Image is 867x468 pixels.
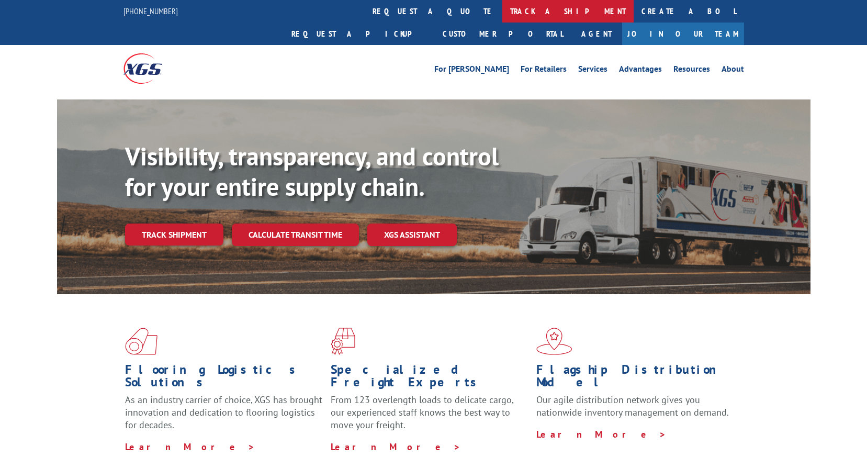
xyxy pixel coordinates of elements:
[536,363,734,394] h1: Flagship Distribution Model
[521,65,567,76] a: For Retailers
[123,6,178,16] a: [PHONE_NUMBER]
[331,328,355,355] img: xgs-icon-focused-on-flooring-red
[536,328,572,355] img: xgs-icon-flagship-distribution-model-red
[125,328,157,355] img: xgs-icon-total-supply-chain-intelligence-red
[619,65,662,76] a: Advantages
[284,23,435,45] a: Request a pickup
[331,394,528,440] p: From 123 overlength loads to delicate cargo, our experienced staff knows the best way to move you...
[367,224,457,246] a: XGS ASSISTANT
[622,23,744,45] a: Join Our Team
[331,441,461,453] a: Learn More >
[536,428,667,440] a: Learn More >
[578,65,607,76] a: Services
[434,65,509,76] a: For [PERSON_NAME]
[125,224,223,246] a: Track shipment
[536,394,729,418] span: Our agile distribution network gives you nationwide inventory management on demand.
[722,65,744,76] a: About
[571,23,622,45] a: Agent
[232,224,359,246] a: Calculate transit time
[125,363,323,394] h1: Flooring Logistics Solutions
[125,394,322,431] span: As an industry carrier of choice, XGS has brought innovation and dedication to flooring logistics...
[673,65,710,76] a: Resources
[435,23,571,45] a: Customer Portal
[125,441,255,453] a: Learn More >
[125,140,499,203] b: Visibility, transparency, and control for your entire supply chain.
[331,363,528,394] h1: Specialized Freight Experts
